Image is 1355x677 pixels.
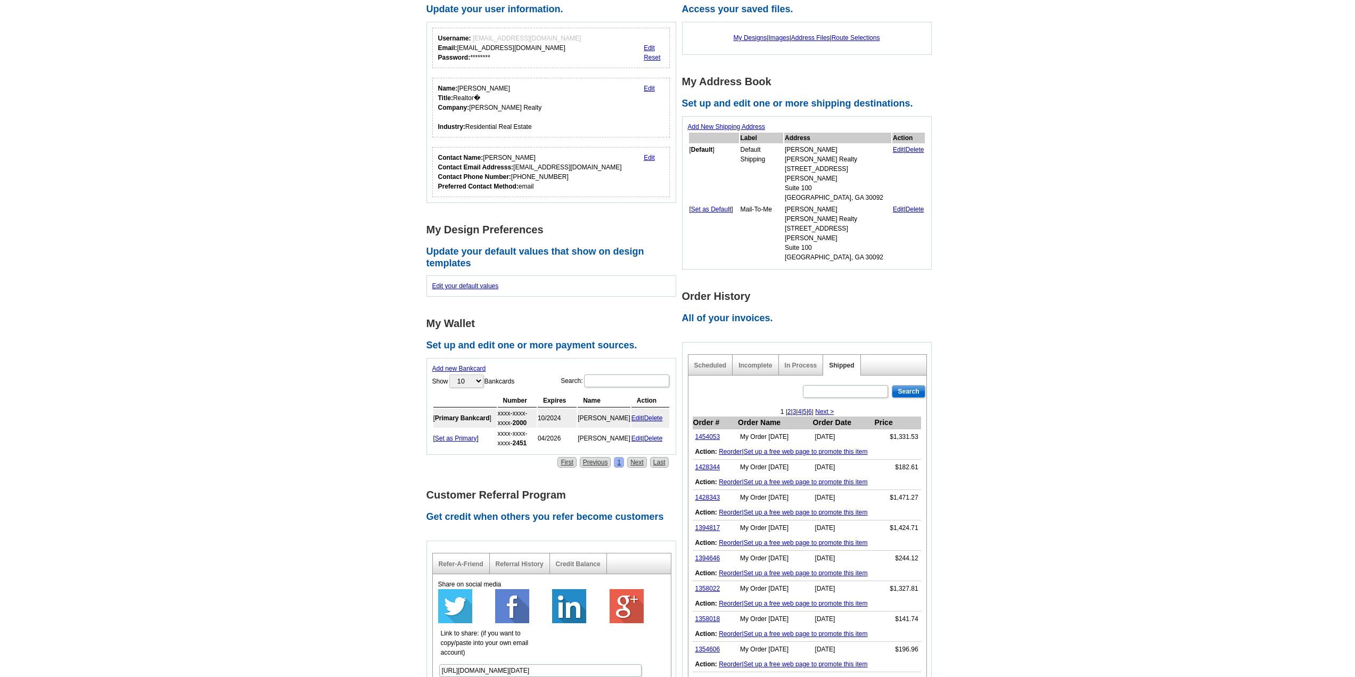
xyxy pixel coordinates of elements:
strong: Contact Email Addresss: [438,164,514,171]
a: 1454053 [695,433,720,441]
a: 1358022 [695,585,720,592]
a: Next [627,457,647,468]
td: $141.74 [874,611,921,627]
strong: Industry: [438,123,465,130]
a: 5 [803,408,807,415]
span: [EMAIL_ADDRESS][DOMAIN_NAME] [473,35,581,42]
strong: Username: [438,35,471,42]
h2: Set up and edit one or more payment sources. [426,340,682,352]
a: In Process [785,362,817,369]
img: facebook-64.png [495,589,529,623]
a: Reorder [719,539,742,547]
td: xxxx-xxxx-xxxx- [498,409,537,428]
strong: Contact Name: [438,154,483,161]
a: Reorder [719,569,742,577]
a: Incomplete [738,362,772,369]
h1: My Design Preferences [426,224,682,235]
td: | [631,429,669,448]
td: My Order [DATE] [737,429,812,445]
th: Order Name [737,417,812,429]
td: $1,471.27 [874,490,921,505]
a: Reorder [719,660,742,668]
a: Reorder [719,509,742,516]
a: Route Selections [832,34,880,42]
a: Address Files [791,34,830,42]
td: [DATE] [812,551,874,566]
a: Reorder [719,600,742,607]
td: [DATE] [812,642,874,657]
b: Action: [695,448,717,455]
b: Primary Bankcard [435,414,490,422]
b: Action: [695,569,717,577]
img: google-plus-64.png [610,589,644,623]
a: Edit [631,414,643,422]
a: Set up a free web page to promote this item [744,478,868,486]
strong: Company: [438,104,470,111]
td: [PERSON_NAME] [578,409,630,428]
a: Images [768,34,789,42]
strong: Preferred Contact Method: [438,183,519,190]
a: Credit Balance [556,560,601,568]
b: Action: [695,509,717,516]
td: [PERSON_NAME] [PERSON_NAME] Realty [STREET_ADDRESS][PERSON_NAME] Suite 100 [GEOGRAPHIC_DATA], GA ... [784,204,891,263]
td: 04/2026 [538,429,577,448]
strong: Name: [438,85,458,92]
div: Who should we contact regarding order issues? [432,147,670,197]
a: Reorder [719,448,742,455]
h2: Update your user information. [426,4,682,15]
td: [ ] [689,144,739,203]
th: Order # [693,417,738,429]
a: Scheduled [694,362,727,369]
img: twitter-64.png [438,589,472,623]
td: Mail-To-Me [740,204,784,263]
th: Action [892,133,925,143]
div: [PERSON_NAME] Realtor� [PERSON_NAME] Realty Residential Real Estate [438,84,542,132]
a: My Designs [734,34,767,42]
a: Set up a free web page to promote this item [744,630,868,638]
td: [ ] [433,409,497,428]
label: Search: [561,373,670,388]
td: My Order [DATE] [737,520,812,536]
b: Action: [695,600,717,607]
a: Edit [644,154,655,161]
td: xxxx-xxxx-xxxx- [498,429,537,448]
td: | [631,409,669,428]
select: ShowBankcards [449,374,483,388]
a: Last [650,457,669,468]
a: First [557,457,576,468]
td: | [693,535,921,551]
h2: Update your default values that show on design templates [426,246,682,269]
a: Set as Primary [435,435,477,442]
b: Action: [695,478,717,486]
a: 4 [798,408,801,415]
th: Expires [538,394,577,407]
strong: Title: [438,94,453,102]
a: 1394817 [695,524,720,532]
h1: Order History [682,291,938,302]
a: Edit [644,44,655,52]
td: My Order [DATE] [737,581,812,597]
h2: Set up and edit one or more shipping destinations. [682,98,938,110]
th: Number [498,394,537,407]
a: Edit [893,206,904,213]
a: Delete [644,414,663,422]
a: Edit your default values [432,282,499,290]
h1: My Wallet [426,318,682,329]
td: $1,424.71 [874,520,921,536]
a: 1428344 [695,463,720,471]
a: Referral History [496,560,544,568]
a: Refer-A-Friend [439,560,483,568]
b: Action: [695,539,717,547]
strong: Contact Phone Number: [438,173,511,181]
a: Previous [580,457,611,468]
h1: Customer Referral Program [426,490,682,501]
a: Shipped [829,362,854,369]
td: [DATE] [812,460,874,475]
a: 6 [808,408,812,415]
strong: Password: [438,54,471,61]
td: $182.61 [874,460,921,475]
label: Show Bankcards [432,373,515,389]
a: Set up a free web page to promote this item [744,569,868,577]
td: My Order [DATE] [737,642,812,657]
h1: My Address Book [682,76,938,87]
